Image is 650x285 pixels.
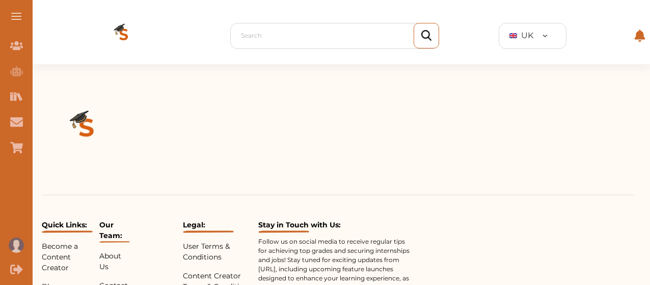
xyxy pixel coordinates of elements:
img: User profile [9,238,24,253]
img: Under [258,230,309,233]
img: search_icon [421,30,431,41]
img: Under [183,230,234,233]
p: User Terms & Conditions [183,241,255,263]
p: Quick Links: [42,220,95,233]
img: Logo [42,85,131,174]
p: Legal: [183,220,255,233]
img: Logo [89,7,158,64]
span: UK [521,30,533,42]
img: Under [42,230,93,233]
p: About Us [99,251,130,272]
p: Our Team: [99,220,130,243]
img: GB Flag [509,33,517,39]
img: Under [99,241,130,243]
p: Become a Content Creator [42,241,95,273]
p: Stay in Touch with Us: [258,220,568,233]
img: arrow-down [543,35,548,37]
a: [URL] [258,265,276,273]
